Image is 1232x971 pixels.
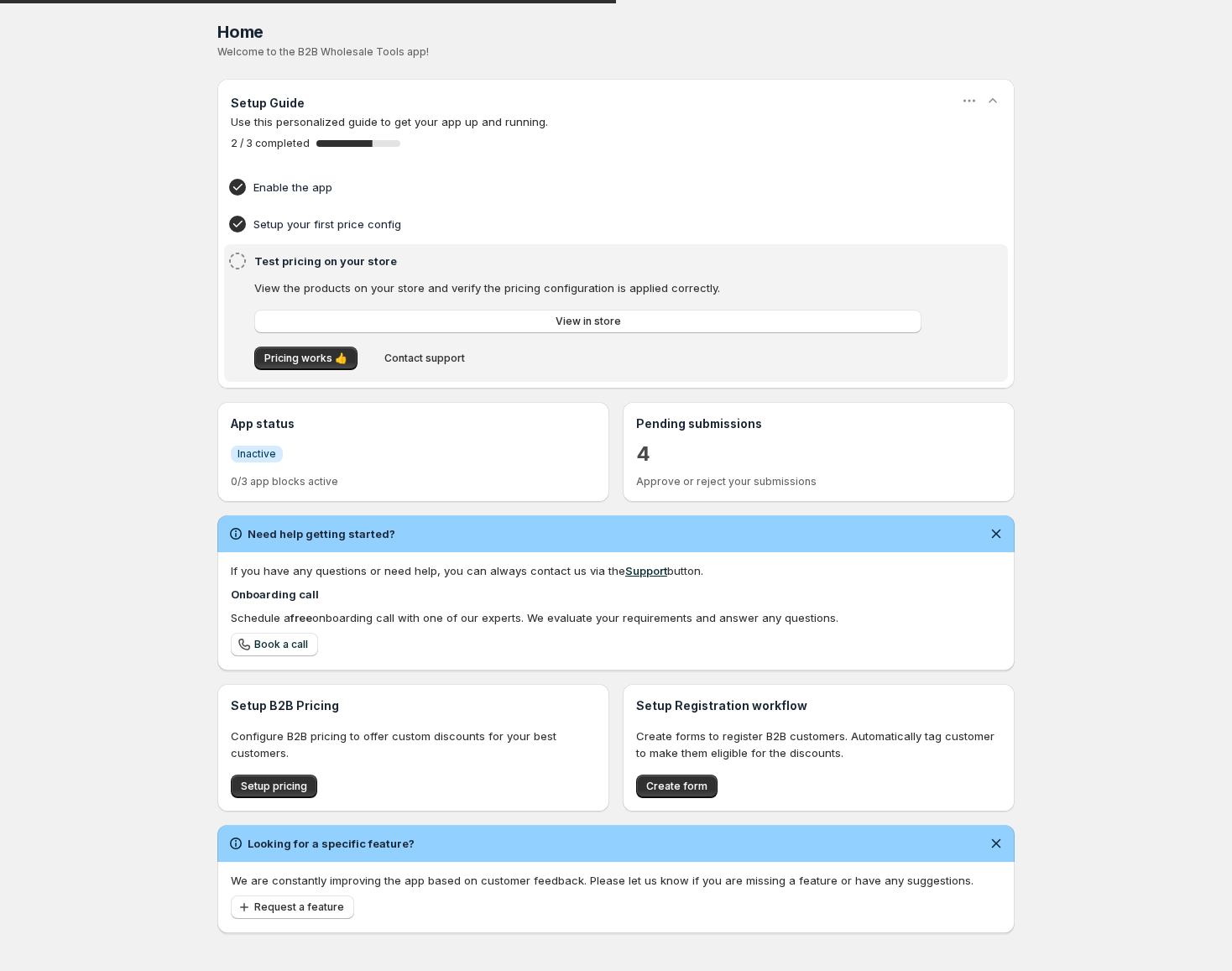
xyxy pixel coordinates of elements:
button: Dismiss notification [984,522,1008,546]
p: Create forms to register B2B customers. Automatically tag customer to make them eligible for the ... [636,728,1001,761]
h2: Need help getting started? [248,525,395,542]
p: Welcome to the B2B Wholesale Tools app! [217,45,1015,59]
h3: Setup Registration workflow [636,697,1001,714]
p: Approve or reject your submissions [636,475,1001,488]
h3: Setup B2B Pricing [231,697,596,714]
span: Inactive [238,447,276,461]
h4: Enable the app [253,179,927,196]
h3: Pending submissions [636,415,1001,432]
span: Home [217,22,264,42]
a: InfoInactive [231,445,283,462]
h4: Setup your first price config [253,216,927,232]
a: Book a call [231,633,318,656]
a: View in store [254,310,921,333]
button: Create form [636,775,718,798]
button: Contact support [374,347,475,370]
p: Configure B2B pricing to offer custom discounts for your best customers. [231,728,596,761]
a: Support [625,564,667,577]
p: Use this personalized guide to get your app up and running. [231,113,1001,130]
h3: Setup Guide [231,95,305,112]
span: Create form [646,780,707,793]
span: View in store [556,315,621,328]
span: 2 / 3 completed [231,137,310,150]
button: Setup pricing [231,775,317,798]
span: Contact support [384,352,465,365]
a: 4 [636,441,650,467]
button: Request a feature [231,895,354,919]
span: Setup pricing [241,780,307,793]
p: 0/3 app blocks active [231,475,596,488]
h2: Looking for a specific feature? [248,835,415,852]
div: If you have any questions or need help, you can always contact us via the button. [231,562,1001,579]
span: Request a feature [254,901,344,914]
h3: App status [231,415,596,432]
p: View the products on your store and verify the pricing configuration is applied correctly. [254,279,921,296]
span: Book a call [254,638,308,651]
p: We are constantly improving the app based on customer feedback. Please let us know if you are mis... [231,872,1001,889]
b: free [290,611,312,624]
h4: Onboarding call [231,586,1001,603]
button: Dismiss notification [984,832,1008,855]
button: Pricing works 👍 [254,347,358,370]
h4: Test pricing on your store [254,253,927,269]
div: Schedule a onboarding call with one of our experts. We evaluate your requirements and answer any ... [231,609,1001,626]
span: Pricing works 👍 [264,352,347,365]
